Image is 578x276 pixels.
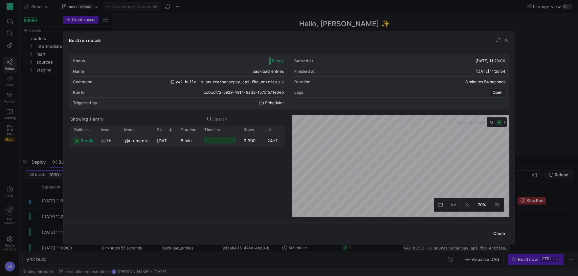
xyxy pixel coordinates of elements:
h3: Build run details [69,38,101,43]
button: 70% [474,198,491,211]
y42-duration: 8 minutes 54 seconds [465,80,505,84]
span: Mode [124,128,135,132]
span: cc0cdf72-5929-4914-9a32-1575f571e0eb [204,90,284,95]
span: Open [493,90,502,95]
button: Close [489,228,509,239]
div: Name [73,69,84,74]
div: Showing 1 entry [70,116,103,122]
span: Id [267,128,271,132]
span: Started at [157,128,166,132]
span: Rows [244,128,254,132]
span: 1 [503,120,505,124]
span: Duration [181,128,196,132]
span: Build status [74,128,93,132]
span: Showing 1 node [456,120,487,125]
span: incremental [125,134,149,147]
span: Close [493,231,505,236]
div: Logs [294,90,303,95]
span: y42 build -s source:sonarpay_api.fbo_entries_us [176,80,284,84]
div: Status [73,59,85,63]
div: Triggered by [73,101,97,105]
input: Search [213,116,281,122]
span: [DATE] 11:20:02 [157,138,189,143]
span: [DATE] 11:28:54 [476,69,505,74]
span: Ready [272,59,284,63]
div: 24e74000-f453-4b61-9286-06d0e33c49ab [263,134,286,147]
span: [DATE] 11:20:00 [476,58,505,63]
span: All [490,120,493,125]
div: Duration [294,80,310,84]
button: Open [490,89,505,96]
div: Started at [294,59,313,63]
div: 9,900 [240,134,263,147]
span: fbo_entries_us [107,134,116,147]
y42-duration: 8 minutes 52 seconds [181,138,226,143]
div: Run Id [73,90,85,95]
span: 70% [477,201,487,208]
div: Finished at [294,69,315,74]
span: backload_entries [253,69,284,74]
span: Asset [100,128,111,132]
span: ready [81,134,93,147]
div: Command [73,80,93,84]
span: Scheduler [265,101,284,105]
span: Timeline [204,128,220,132]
